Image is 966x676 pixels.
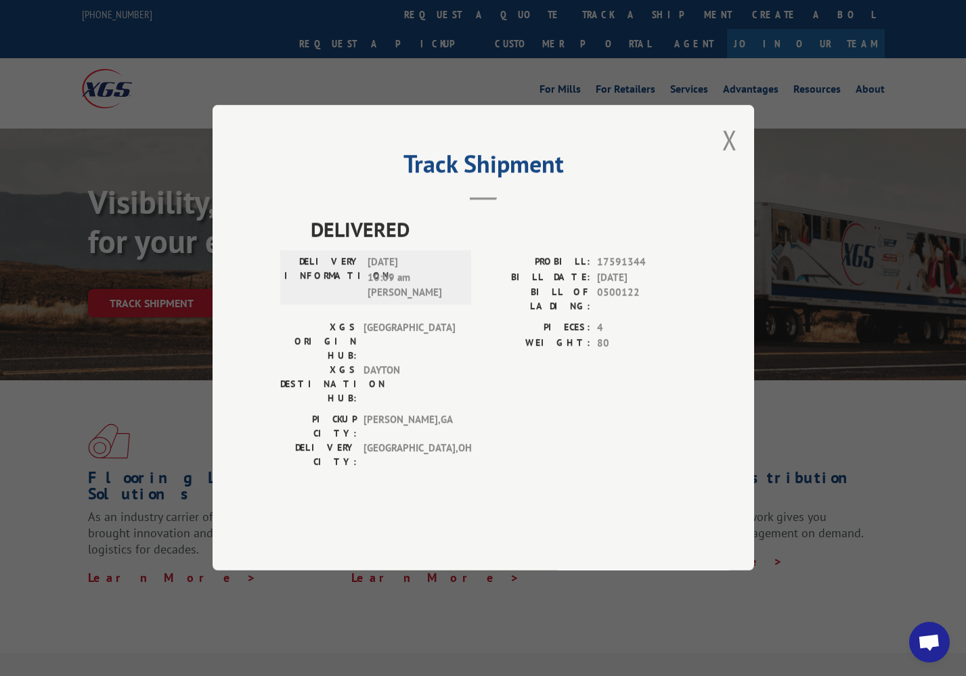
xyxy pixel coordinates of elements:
span: [PERSON_NAME] , GA [364,413,455,441]
h2: Track Shipment [280,154,686,180]
span: DAYTON [364,363,455,406]
label: BILL DATE: [483,270,590,286]
label: XGS ORIGIN HUB: [280,321,357,363]
a: Open chat [909,622,950,662]
span: 4 [597,321,686,336]
label: XGS DESTINATION HUB: [280,363,357,406]
span: [GEOGRAPHIC_DATA] , OH [364,441,455,470]
span: 17591344 [597,255,686,271]
label: PROBILL: [483,255,590,271]
label: PIECES: [483,321,590,336]
span: [DATE] 10:09 am [PERSON_NAME] [368,255,459,301]
button: Close modal [722,122,737,158]
span: DELIVERED [311,215,686,245]
span: [GEOGRAPHIC_DATA] [364,321,455,363]
label: DELIVERY CITY: [280,441,357,470]
span: 0500122 [597,286,686,314]
span: 80 [597,336,686,351]
label: WEIGHT: [483,336,590,351]
span: [DATE] [597,270,686,286]
label: BILL OF LADING: [483,286,590,314]
label: DELIVERY INFORMATION: [284,255,361,301]
label: PICKUP CITY: [280,413,357,441]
